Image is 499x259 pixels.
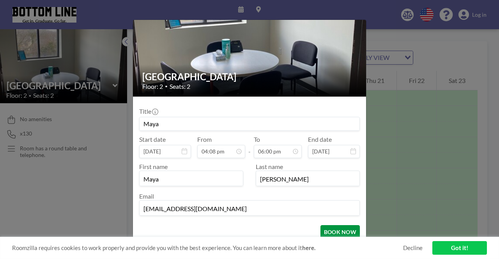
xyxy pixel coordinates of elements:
h2: [GEOGRAPHIC_DATA] [142,71,357,83]
label: End date [308,136,332,143]
label: From [197,136,212,143]
button: BOOK NOW [320,225,360,239]
label: Email [139,192,154,200]
a: here. [302,244,315,251]
input: Guest reservation [140,117,359,130]
span: - [248,138,251,155]
span: Roomzilla requires cookies to work properly and provide you with the best experience. You can lea... [12,244,403,252]
label: Start date [139,136,166,143]
input: First name [140,173,243,186]
span: Floor: 2 [142,83,163,90]
span: • [165,83,168,89]
label: Title [139,107,157,115]
a: Got it! [432,241,487,255]
span: Seats: 2 [170,83,190,90]
input: Email [140,202,359,215]
label: To [254,136,260,143]
label: Last name [256,163,283,170]
input: Last name [256,173,359,186]
label: First name [139,163,168,170]
a: Decline [403,244,423,252]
